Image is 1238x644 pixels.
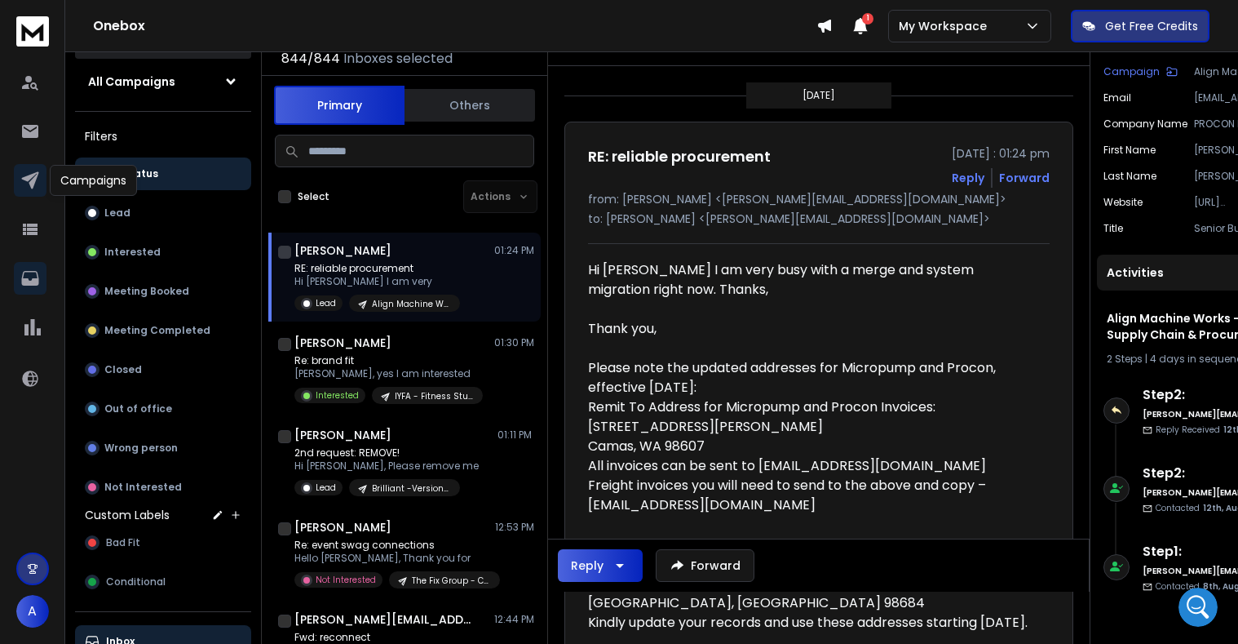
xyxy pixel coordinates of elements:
[1103,118,1187,131] p: Company Name
[497,429,534,442] p: 01:11 PM
[93,16,816,36] h1: Onebox
[75,526,251,559] button: Bad Fit
[294,446,479,460] p: 2nd request: REMOVE!
[75,65,251,98] button: All Campaigns
[899,18,993,34] p: My Workspace
[104,442,178,455] p: Wrong person
[588,211,1050,227] p: to: [PERSON_NAME] <[PERSON_NAME][EMAIL_ADDRESS][DOMAIN_NAME]>
[1103,170,1156,183] p: Last Name
[588,191,1050,207] p: from: [PERSON_NAME] <[PERSON_NAME][EMAIL_ADDRESS][DOMAIN_NAME]>
[104,324,210,337] p: Meeting Completed
[495,521,534,534] p: 12:53 PM
[1105,18,1198,34] p: Get Free Credits
[1103,144,1156,157] p: First Name
[106,575,166,588] span: Conditional
[802,89,835,102] p: [DATE]
[1103,65,1178,78] button: Campaign
[952,170,984,186] button: Reply
[75,566,251,598] button: Conditional
[16,595,49,628] button: A
[372,482,450,495] p: Brilliant -Version 2: Mid-Enterprise Open Tech Companies (1,000–10,000 Employees)
[1103,91,1131,104] p: Email
[1107,352,1143,366] span: 2 Steps
[372,298,450,310] p: Align Machine Works - C2: Supply Chain & Procurement
[571,557,604,574] div: Reply
[294,611,474,628] h1: [PERSON_NAME][EMAIL_ADDRESS][DOMAIN_NAME]
[1103,222,1123,235] p: Title
[1103,65,1160,78] p: Campaign
[104,402,172,415] p: Out of office
[1178,588,1218,627] iframe: Intercom live chat
[104,363,142,376] p: Closed
[294,631,490,644] p: Fwd: reconnect
[281,49,340,69] span: 844 / 844
[494,336,534,349] p: 01:30 PM
[75,432,251,464] button: Wrong person
[1071,10,1209,42] button: Get Free Credits
[316,389,359,402] p: Interested
[558,549,643,582] button: Reply
[16,16,49,47] img: logo
[106,536,140,549] span: Bad Fit
[405,87,535,123] button: Others
[343,49,453,69] h3: Inboxes selected
[316,482,336,494] p: Lead
[494,613,534,626] p: 12:44 PM
[274,86,405,125] button: Primary
[75,314,251,347] button: Meeting Completed
[412,575,490,587] p: The Fix Group - C6V1 - Event Swag
[395,390,473,402] p: IYFA - Fitness Studios - [PERSON_NAME]
[294,539,490,552] p: Re: event swag connections
[999,170,1050,186] div: Forward
[75,236,251,269] button: Interested
[294,262,460,275] p: RE: reliable procurement
[316,297,336,309] p: Lead
[50,165,137,196] div: Campaigns
[75,197,251,229] button: Lead
[294,460,479,473] p: Hi [PERSON_NAME], Please remove me
[104,246,161,259] p: Interested
[588,145,771,168] h1: RE: reliable procurement
[75,158,251,190] button: All Status
[952,145,1050,162] p: [DATE] : 01:24 pm
[494,244,534,257] p: 01:24 PM
[294,275,460,288] p: Hi [PERSON_NAME] I am very
[298,190,329,203] label: Select
[294,552,490,565] p: Hello [PERSON_NAME], Thank you for
[294,335,391,351] h1: [PERSON_NAME]
[75,125,251,148] h3: Filters
[294,427,391,443] h1: [PERSON_NAME]
[104,285,189,298] p: Meeting Booked
[1103,196,1143,209] p: Website
[75,393,251,425] button: Out of office
[294,242,391,259] h1: [PERSON_NAME]
[294,519,391,535] h1: [PERSON_NAME]
[75,471,251,504] button: Not Interested
[104,481,182,494] p: Not Interested
[88,73,175,90] h1: All Campaigns
[294,367,483,380] p: [PERSON_NAME], yes I am interested
[75,275,251,308] button: Meeting Booked
[316,574,376,586] p: Not Interested
[862,13,873,24] span: 1
[104,207,130,220] p: Lead
[85,507,170,523] h3: Custom Labels
[656,549,754,582] button: Forward
[75,353,251,386] button: Closed
[294,354,483,367] p: Re: brand fit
